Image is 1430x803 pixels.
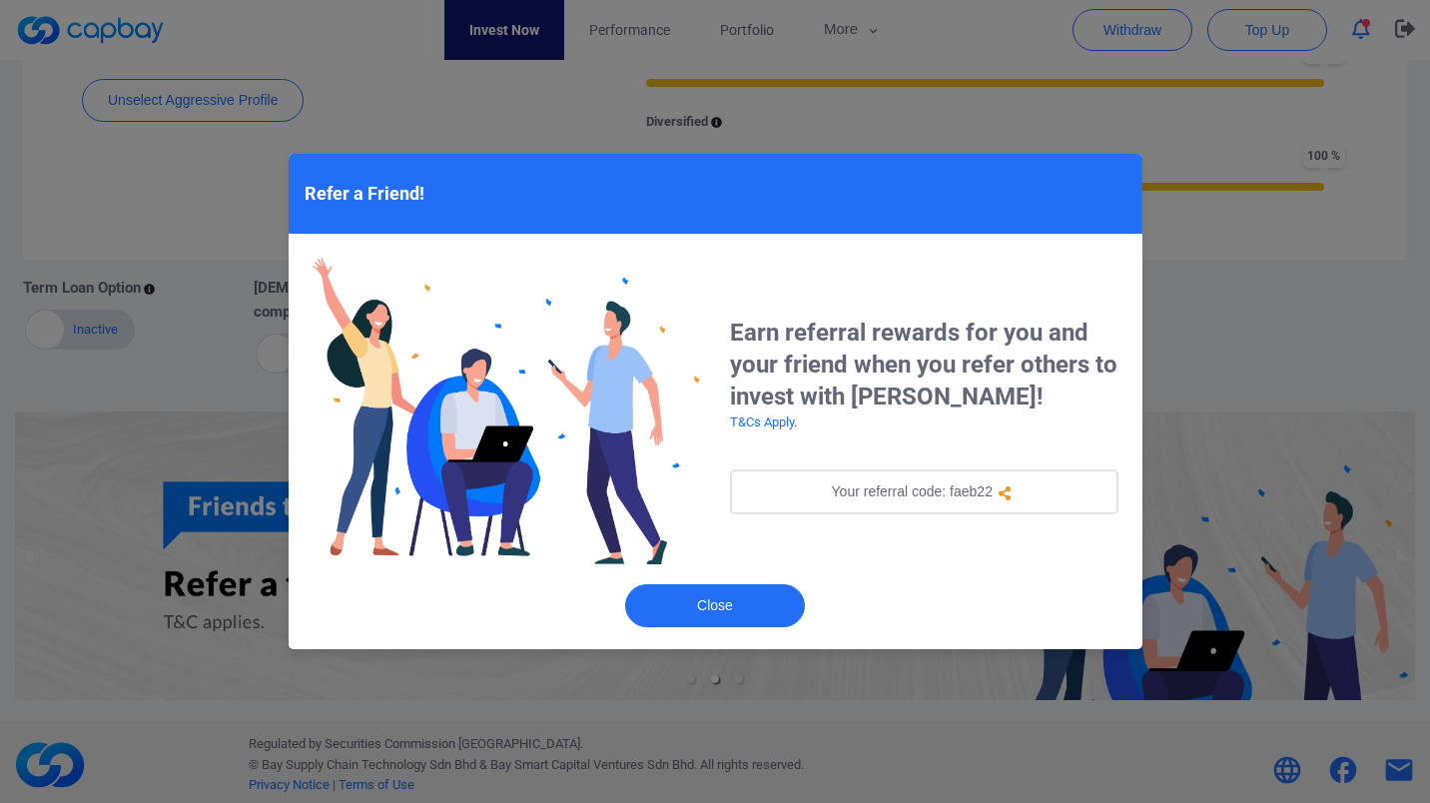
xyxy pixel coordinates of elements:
a: T&Cs Apply. [730,414,797,429]
span: Earn referral rewards for you and your friend when you refer others to invest with [PERSON_NAME]! [730,319,1117,410]
h5: Refer a Friend! [305,182,424,206]
img: Referral [313,258,701,563]
button: Your referral code: faeb22 [730,469,1118,514]
div: Your referral code: faeb22 [757,481,1091,502]
button: Close [625,584,805,627]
